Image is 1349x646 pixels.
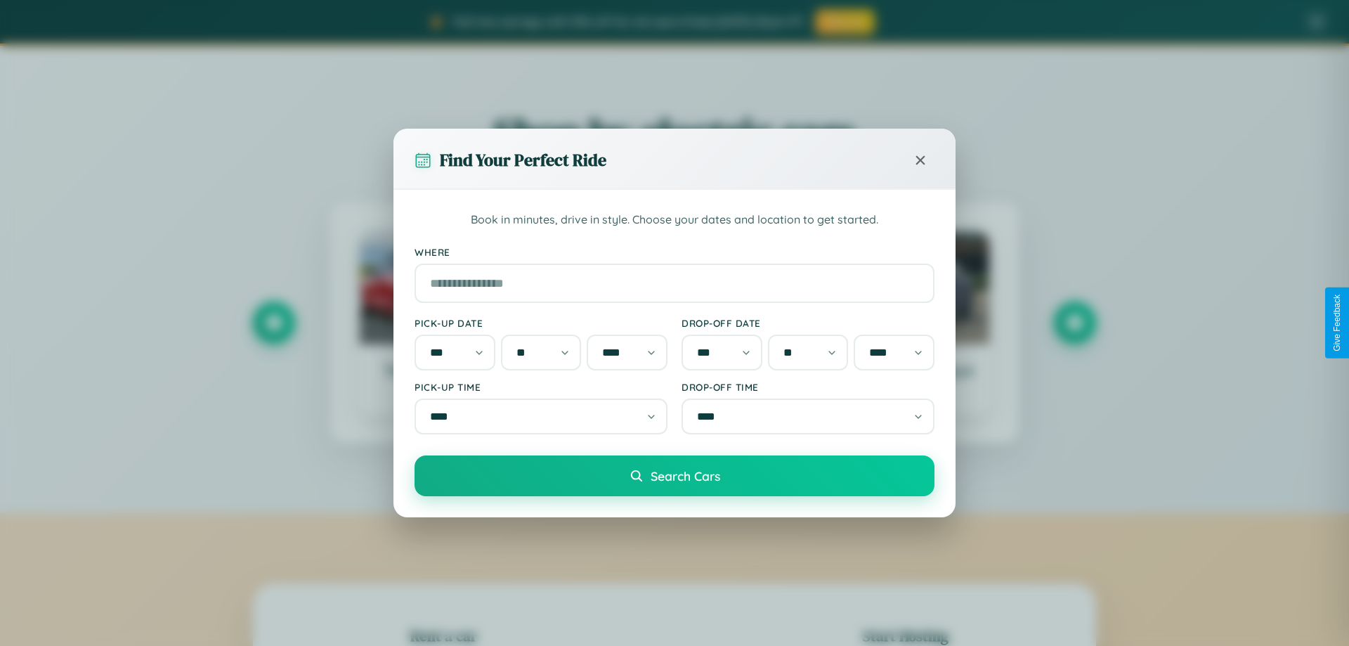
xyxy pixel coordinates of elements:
label: Pick-up Time [415,381,667,393]
label: Drop-off Time [682,381,934,393]
h3: Find Your Perfect Ride [440,148,606,172]
label: Where [415,246,934,258]
p: Book in minutes, drive in style. Choose your dates and location to get started. [415,211,934,229]
label: Drop-off Date [682,317,934,329]
button: Search Cars [415,456,934,496]
label: Pick-up Date [415,317,667,329]
span: Search Cars [651,468,720,484]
